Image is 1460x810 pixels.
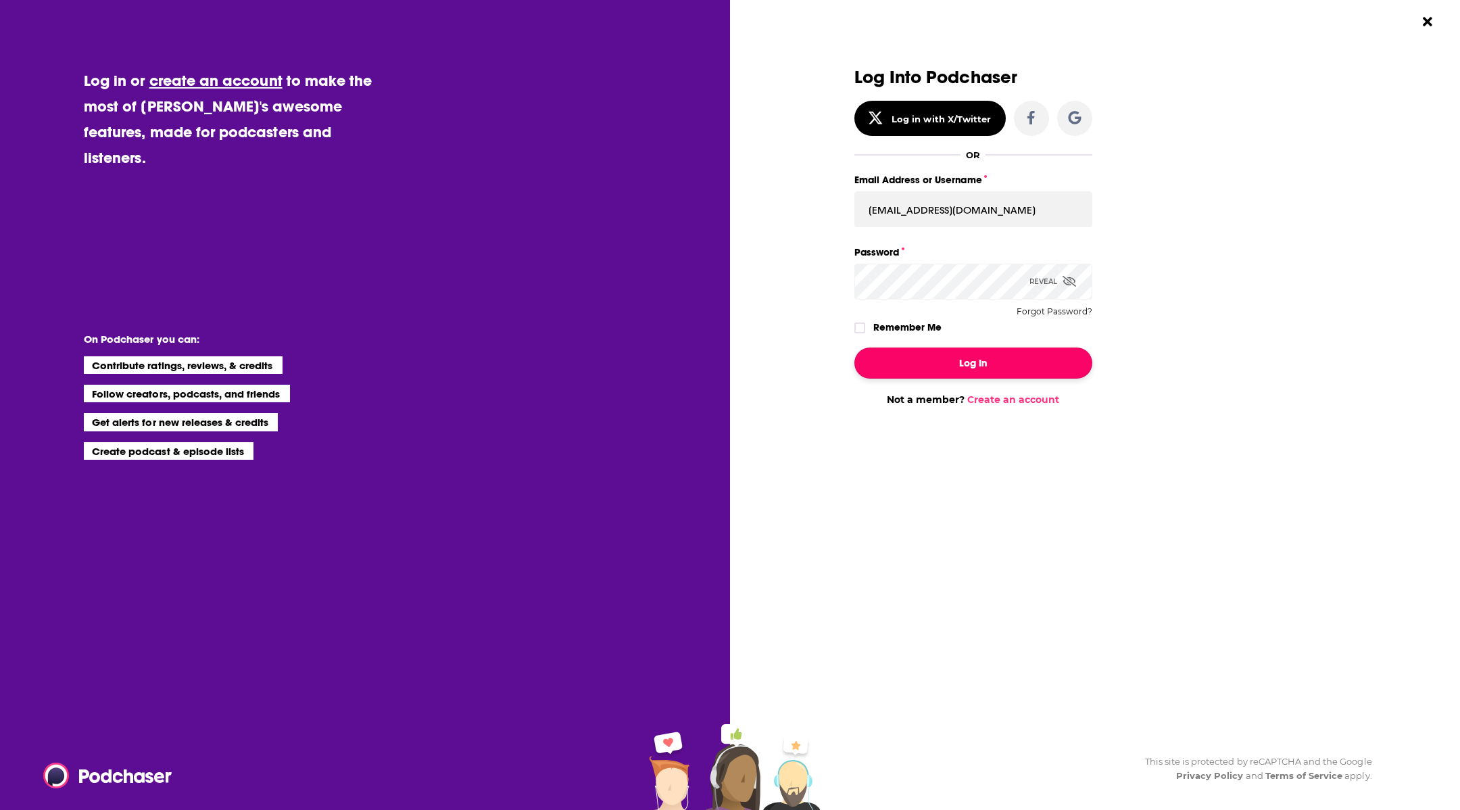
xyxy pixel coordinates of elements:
[854,68,1092,87] h3: Log Into Podchaser
[873,318,942,336] label: Remember Me
[854,394,1092,406] div: Not a member?
[1176,770,1244,781] a: Privacy Policy
[966,149,980,160] div: OR
[1415,9,1440,34] button: Close Button
[84,333,354,346] li: On Podchaser you can:
[1017,307,1092,316] button: Forgot Password?
[84,385,290,402] li: Follow creators, podcasts, and friends
[84,413,278,431] li: Get alerts for new releases & credits
[854,348,1092,379] button: Log In
[149,71,283,90] a: create an account
[854,243,1092,261] label: Password
[1029,264,1076,300] div: Reveal
[854,191,1092,228] input: Email Address or Username
[84,356,283,374] li: Contribute ratings, reviews, & credits
[1134,755,1372,783] div: This site is protected by reCAPTCHA and the Google and apply.
[84,442,253,460] li: Create podcast & episode lists
[43,763,162,788] a: Podchaser - Follow, Share and Rate Podcasts
[967,394,1059,406] a: Create an account
[1265,770,1343,781] a: Terms of Service
[854,171,1092,189] label: Email Address or Username
[43,763,173,788] img: Podchaser - Follow, Share and Rate Podcasts
[892,114,991,124] div: Log in with X/Twitter
[854,101,1006,136] button: Log in with X/Twitter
